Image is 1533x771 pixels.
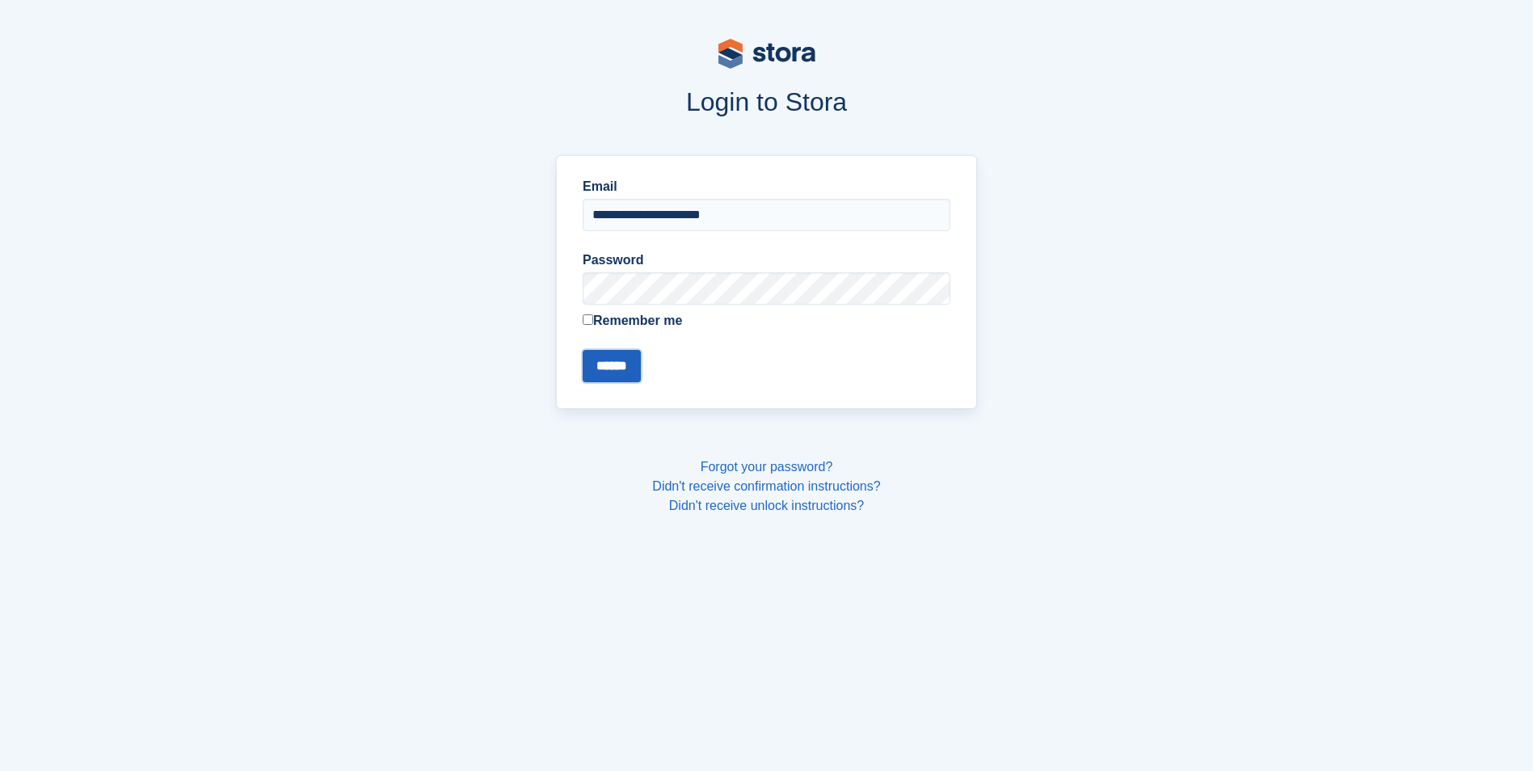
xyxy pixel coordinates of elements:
[669,499,864,512] a: Didn't receive unlock instructions?
[718,39,815,69] img: stora-logo-53a41332b3708ae10de48c4981b4e9114cc0af31d8433b30ea865607fb682f29.svg
[701,460,833,474] a: Forgot your password?
[652,479,880,493] a: Didn't receive confirmation instructions?
[583,251,950,270] label: Password
[248,87,1286,116] h1: Login to Stora
[583,311,950,331] label: Remember me
[583,314,593,325] input: Remember me
[583,177,950,196] label: Email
